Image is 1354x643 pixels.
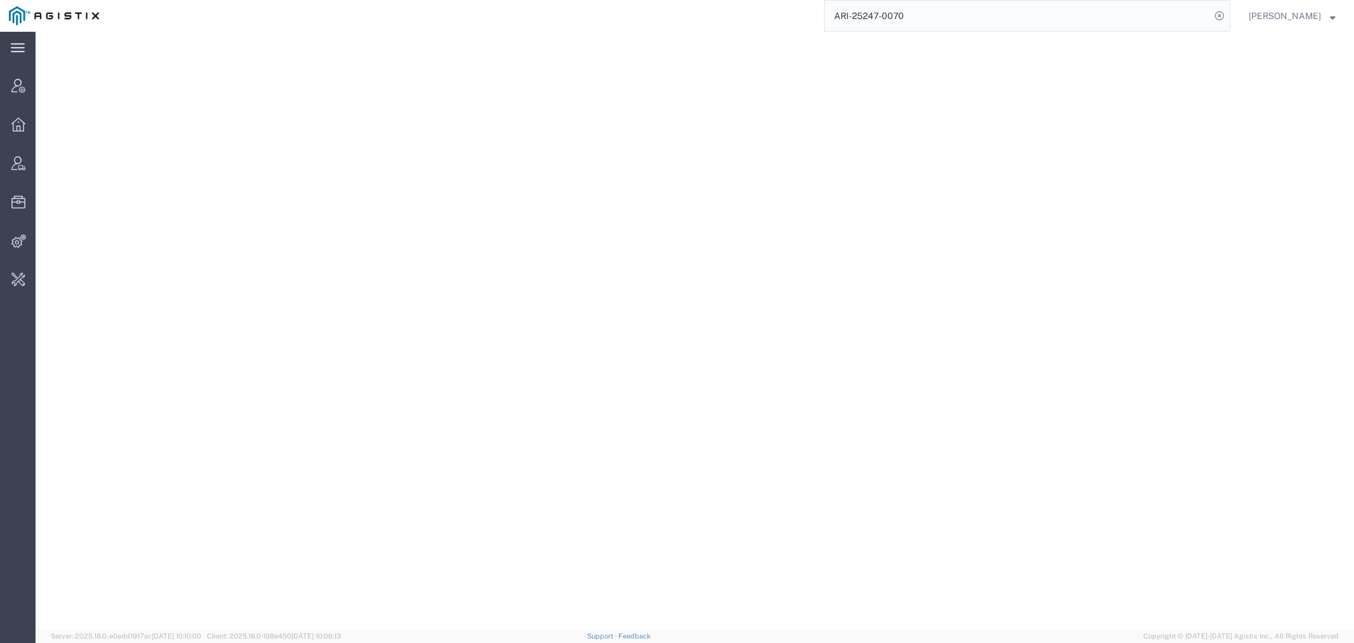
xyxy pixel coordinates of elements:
[1249,9,1321,23] span: Carrie Virgilio
[9,6,99,25] img: logo
[36,32,1354,630] iframe: FS Legacy Container
[618,632,651,640] a: Feedback
[51,632,201,640] span: Server: 2025.18.0-a0edd1917ac
[1248,8,1336,24] button: [PERSON_NAME]
[587,632,619,640] a: Support
[291,632,341,640] span: [DATE] 10:06:13
[825,1,1211,31] input: Search for shipment number, reference number
[207,632,341,640] span: Client: 2025.18.0-198a450
[152,632,201,640] span: [DATE] 10:10:00
[1143,631,1339,642] span: Copyright © [DATE]-[DATE] Agistix Inc., All Rights Reserved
